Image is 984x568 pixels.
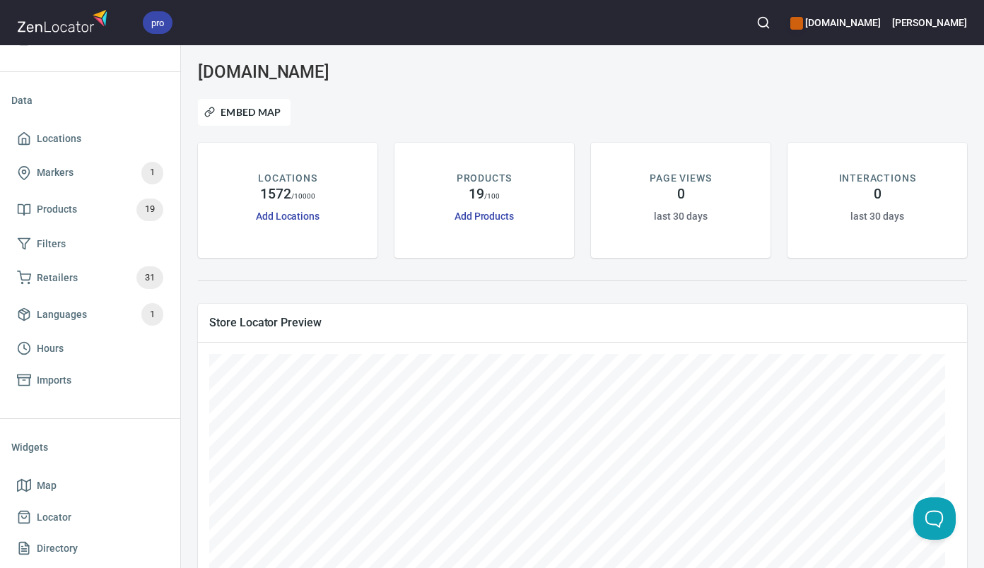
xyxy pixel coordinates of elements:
[207,104,281,121] span: Embed Map
[11,228,169,260] a: Filters
[141,307,163,323] span: 1
[874,186,881,203] h4: 0
[291,191,316,201] p: / 10000
[11,296,169,333] a: Languages1
[455,211,514,222] a: Add Products
[209,315,956,330] span: Store Locator Preview
[136,270,163,286] span: 31
[790,7,880,38] div: Manage your apps
[790,17,803,30] button: color-CE600E
[11,155,169,191] a: Markers1
[892,15,967,30] h6: [PERSON_NAME]
[790,15,880,30] h6: [DOMAIN_NAME]
[654,208,707,224] h6: last 30 days
[11,502,169,533] a: Locator
[37,164,74,182] span: Markers
[37,130,81,148] span: Locations
[11,123,169,155] a: Locations
[457,171,512,186] p: PRODUCTS
[892,7,967,38] button: [PERSON_NAME]
[11,533,169,564] a: Directory
[11,259,169,296] a: Retailers31
[37,201,77,218] span: Products
[37,372,71,389] span: Imports
[198,99,291,126] button: Embed Map
[469,186,484,203] h4: 19
[136,201,163,218] span: 19
[198,62,443,82] h3: [DOMAIN_NAME]
[260,186,291,203] h4: 1572
[11,430,169,464] li: Widgets
[37,509,71,526] span: Locator
[11,83,169,117] li: Data
[141,165,163,181] span: 1
[650,171,711,186] p: PAGE VIEWS
[37,477,57,495] span: Map
[11,333,169,365] a: Hours
[143,16,172,30] span: pro
[11,191,169,228] a: Products19
[11,470,169,502] a: Map
[37,269,78,287] span: Retailers
[17,6,112,36] img: zenlocator
[37,235,66,253] span: Filters
[850,208,903,224] h6: last 30 days
[839,171,916,186] p: INTERACTIONS
[484,191,500,201] p: / 100
[37,306,87,324] span: Languages
[256,211,320,222] a: Add Locations
[677,186,685,203] h4: 0
[11,365,169,396] a: Imports
[913,497,956,540] iframe: Help Scout Beacon - Open
[37,340,64,357] span: Hours
[258,171,317,186] p: LOCATIONS
[143,11,172,34] div: pro
[37,540,78,557] span: Directory
[748,7,779,38] button: Search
